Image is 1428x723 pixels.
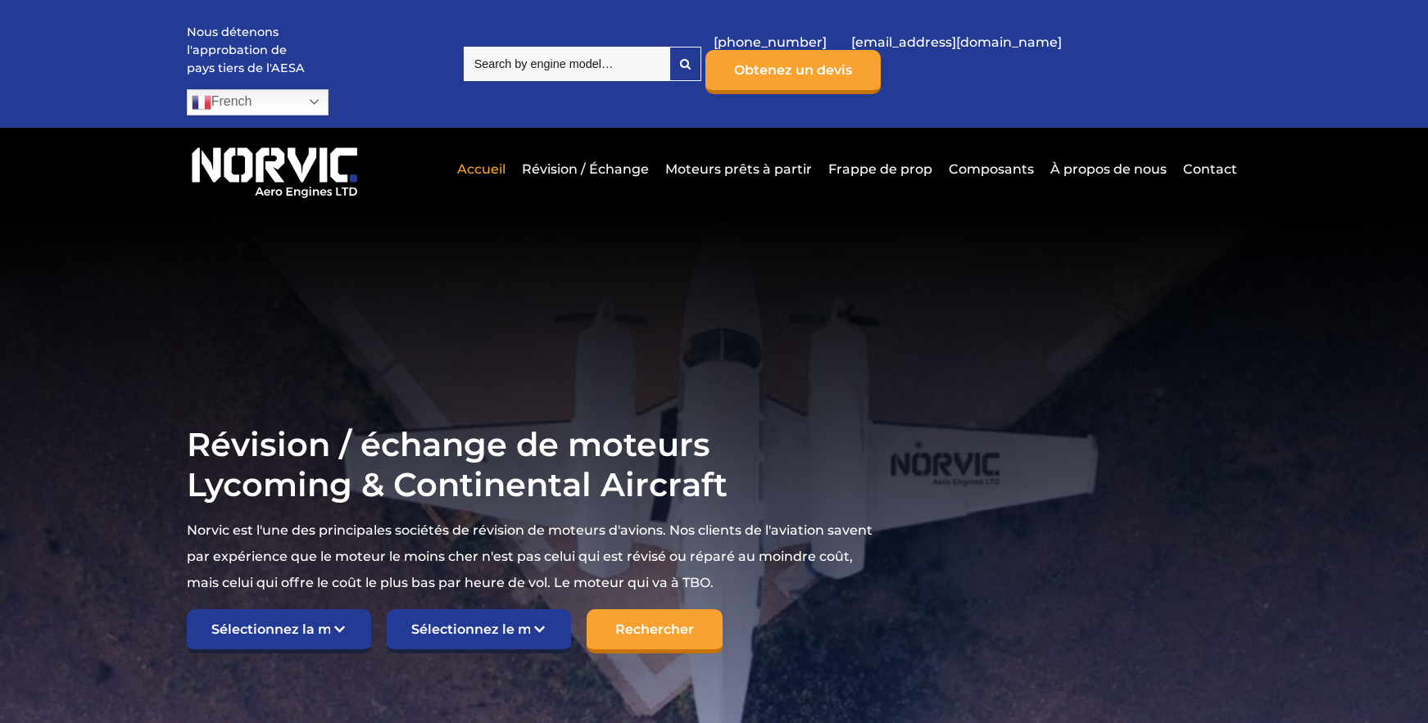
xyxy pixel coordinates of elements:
a: Obtenez un devis [705,50,881,94]
a: French [187,89,329,115]
a: Frappe de prop [824,149,936,189]
img: fr [192,93,211,112]
p: Norvic est l'une des principales sociétés de révision de moteurs d'avions. Nos clients de l'aviat... [187,517,873,596]
a: Révision / Échange [518,149,653,189]
a: [EMAIL_ADDRESS][DOMAIN_NAME] [843,22,1070,62]
p: Nous détenons l'approbation de pays tiers de l'AESA [187,24,310,77]
a: Contact [1179,149,1237,189]
input: Search by engine model… [464,47,669,81]
img: Logo de Norvic Aero Engines [187,140,363,199]
input: Rechercher [587,609,723,653]
a: Accueil [453,149,510,189]
h1: Révision / échange de moteurs Lycoming & Continental Aircraft [187,424,873,504]
a: Composants [945,149,1038,189]
a: [PHONE_NUMBER] [705,22,835,62]
a: À propos de nous [1046,149,1171,189]
a: Moteurs prêts à partir [661,149,816,189]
